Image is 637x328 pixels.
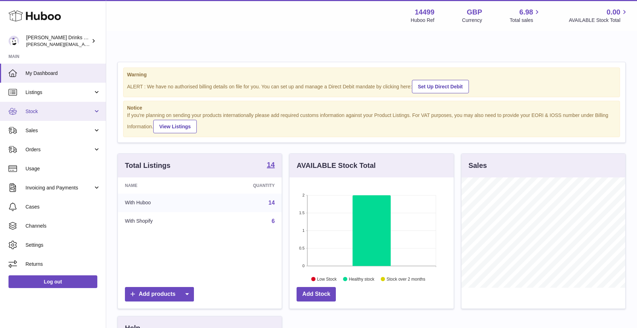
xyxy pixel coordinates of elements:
div: Currency [462,17,482,24]
a: 14 [267,161,275,170]
a: 14 [269,200,275,206]
span: Channels [25,223,101,229]
span: [PERSON_NAME][EMAIL_ADDRESS][DOMAIN_NAME] [26,41,142,47]
span: Returns [25,261,101,268]
strong: GBP [467,7,482,17]
text: Healthy stock [349,276,375,281]
a: 6.98 Total sales [510,7,541,24]
strong: 14499 [415,7,435,17]
h3: Sales [469,161,487,170]
th: Quantity [206,177,282,194]
span: Orders [25,146,93,153]
a: Add Stock [297,287,336,301]
span: Settings [25,242,101,248]
span: Stock [25,108,93,115]
span: Usage [25,165,101,172]
text: 0.5 [299,246,305,250]
img: daniel@zoosdrinks.com [8,36,19,46]
div: ALERT : We have no authorised billing details on file for you. You can set up and manage a Direct... [127,79,616,93]
div: [PERSON_NAME] Drinks LTD (t/a Zooz) [26,34,90,48]
span: Total sales [510,17,541,24]
text: 0 [303,264,305,268]
td: With Huboo [118,194,206,212]
h3: AVAILABLE Stock Total [297,161,375,170]
text: 2 [303,193,305,197]
span: 6.98 [520,7,533,17]
a: Log out [8,275,97,288]
span: AVAILABLE Stock Total [569,17,629,24]
div: If you're planning on sending your products internationally please add required customs informati... [127,112,616,133]
a: View Listings [153,120,197,133]
td: With Shopify [118,212,206,230]
a: Add products [125,287,194,301]
span: Sales [25,127,93,134]
th: Name [118,177,206,194]
strong: Notice [127,105,616,111]
span: Listings [25,89,93,96]
a: 6 [271,218,275,224]
span: 0.00 [607,7,620,17]
span: Invoicing and Payments [25,184,93,191]
h3: Total Listings [125,161,171,170]
span: Cases [25,204,101,210]
text: 1.5 [299,211,305,215]
strong: 14 [267,161,275,168]
div: Huboo Ref [411,17,435,24]
text: 1 [303,228,305,233]
text: Stock over 2 months [387,276,425,281]
a: Set Up Direct Debit [412,80,469,93]
span: My Dashboard [25,70,101,77]
strong: Warning [127,71,616,78]
text: Low Stock [317,276,337,281]
a: 0.00 AVAILABLE Stock Total [569,7,629,24]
